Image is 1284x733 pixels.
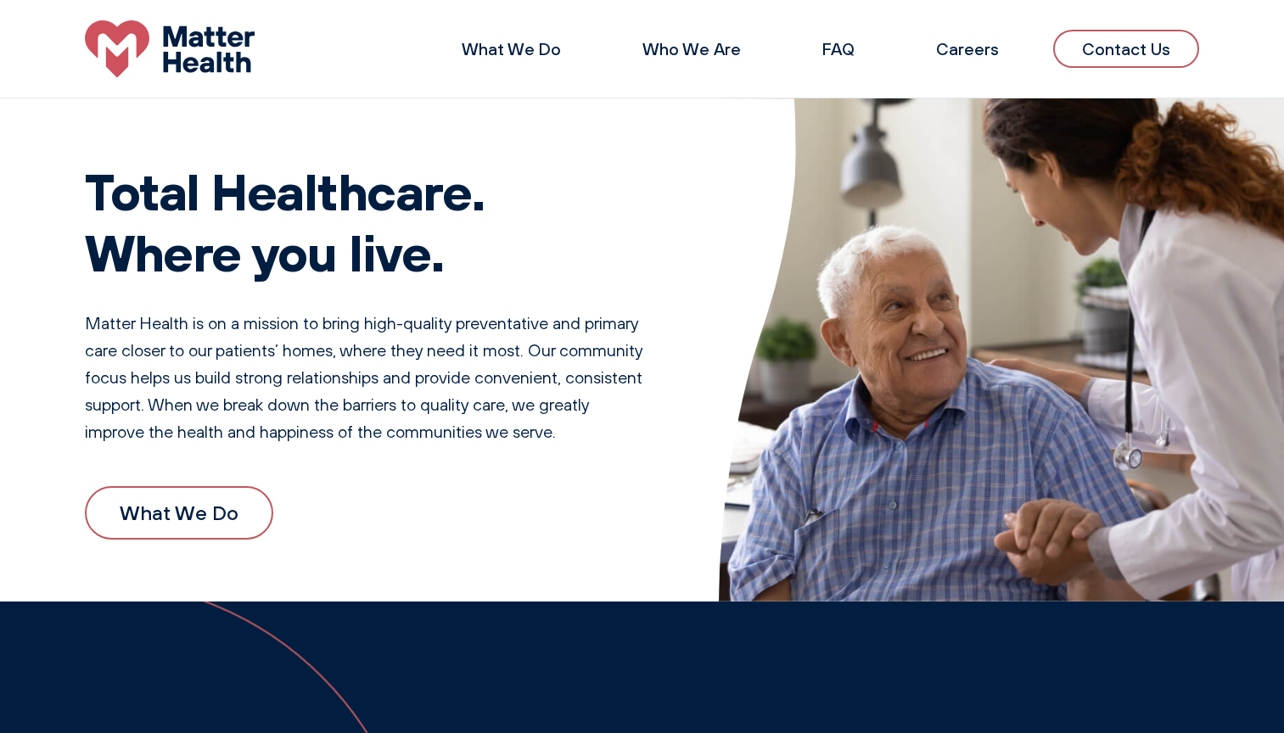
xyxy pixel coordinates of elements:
[1053,30,1199,68] a: Contact Us
[642,38,741,59] a: Who We Are
[462,38,561,59] a: What We Do
[936,38,999,59] a: Careers
[85,486,273,539] a: What We Do
[822,38,855,59] a: FAQ
[85,160,651,283] h1: Total Healthcare. Where you live.
[85,310,651,445] p: Matter Health is on a mission to bring high-quality preventative and primary care closer to our p...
